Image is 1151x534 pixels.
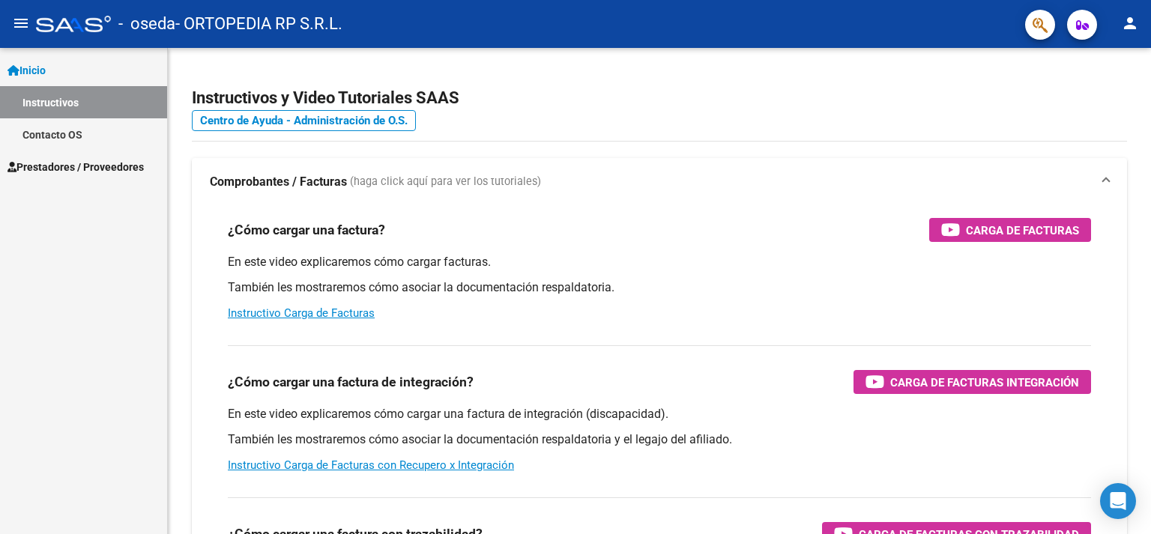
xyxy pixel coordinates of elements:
a: Centro de Ayuda - Administración de O.S. [192,110,416,131]
p: También les mostraremos cómo asociar la documentación respaldatoria y el legajo del afiliado. [228,431,1091,448]
p: En este video explicaremos cómo cargar facturas. [228,254,1091,270]
p: También les mostraremos cómo asociar la documentación respaldatoria. [228,279,1091,296]
h2: Instructivos y Video Tutoriales SAAS [192,84,1127,112]
p: En este video explicaremos cómo cargar una factura de integración (discapacidad). [228,406,1091,422]
mat-expansion-panel-header: Comprobantes / Facturas (haga click aquí para ver los tutoriales) [192,158,1127,206]
span: Inicio [7,62,46,79]
span: Prestadores / Proveedores [7,159,144,175]
span: - ORTOPEDIA RP S.R.L. [175,7,342,40]
button: Carga de Facturas Integración [854,370,1091,394]
div: Open Intercom Messenger [1100,483,1136,519]
a: Instructivo Carga de Facturas [228,306,375,320]
mat-icon: menu [12,14,30,32]
span: Carga de Facturas [966,221,1079,240]
strong: Comprobantes / Facturas [210,174,347,190]
span: - oseda [118,7,175,40]
span: Carga de Facturas Integración [890,373,1079,392]
mat-icon: person [1121,14,1139,32]
a: Instructivo Carga de Facturas con Recupero x Integración [228,458,514,472]
span: (haga click aquí para ver los tutoriales) [350,174,541,190]
h3: ¿Cómo cargar una factura de integración? [228,371,474,392]
h3: ¿Cómo cargar una factura? [228,219,385,240]
button: Carga de Facturas [929,218,1091,242]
